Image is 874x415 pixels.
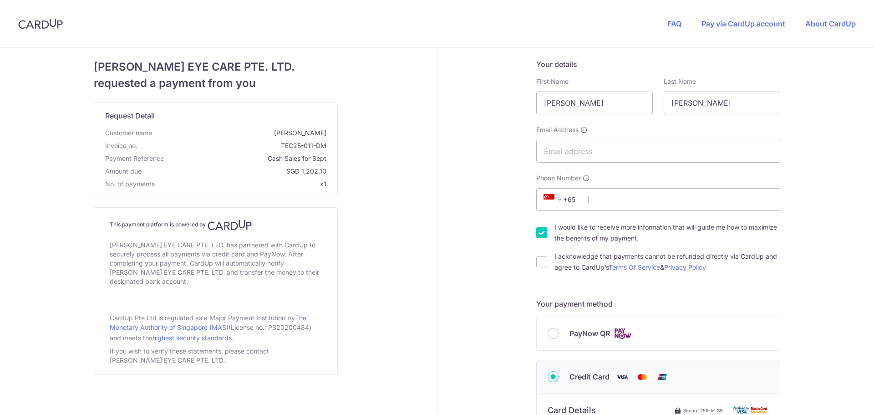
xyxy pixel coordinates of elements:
a: Pay via CardUp account [701,19,785,28]
div: Credit Card Visa Mastercard Union Pay [548,371,769,383]
span: requested a payment from you [94,75,338,92]
span: x1 [320,180,326,188]
input: Last name [664,92,780,114]
span: Phone Number [536,174,581,183]
h5: Your details [536,59,780,70]
span: translation missing: en.request_detail [105,111,155,120]
input: Email address [536,140,780,163]
span: SGD 1,202.10 [145,167,326,176]
span: Email Address [536,125,579,134]
span: [PERSON_NAME] [156,128,326,138]
span: Credit Card [569,371,610,382]
input: First name [536,92,653,114]
h5: Your payment method [536,298,780,309]
div: If you wish to verify these statements, please contact [PERSON_NAME] EYE CARE PTE. LTD.. [110,345,322,367]
img: CardUp [18,18,63,29]
span: +65 [541,194,582,205]
label: I would like to receive more information that will guide me how to maximize the benefits of my pa... [554,222,780,244]
img: Cards logo [614,328,632,339]
span: No. of payments [105,179,155,189]
span: [PERSON_NAME] EYE CARE PTE. LTD. [94,59,338,75]
span: Customer name [105,128,152,138]
a: About CardUp [805,19,856,28]
a: Privacy Policy [664,263,706,271]
div: CardUp Pte Ltd is regulated as a Major Payment Institution by (License no.: PS20200484) and meets... [110,310,322,345]
span: TEC25-011-DM [141,141,326,150]
span: Cash Sales for Sept [168,154,326,163]
span: Secure 256-bit SSL [683,407,725,414]
a: Terms Of Service [609,263,660,271]
img: card secure [732,406,769,414]
div: PayNow QR Cards logo [548,328,769,339]
span: Amount due [105,167,142,176]
img: CardUp [208,220,252,231]
label: Last Name [664,77,696,86]
span: +65 [544,194,565,205]
a: FAQ [667,19,681,28]
img: Visa [613,371,631,383]
h4: This payment platform is powered by [110,220,322,231]
span: Invoice no. [105,141,137,150]
img: Union Pay [653,371,671,383]
img: Mastercard [633,371,651,383]
span: translation missing: en.payment_reference [105,154,164,162]
label: First Name [536,77,569,86]
div: [PERSON_NAME] EYE CARE PTE. LTD. has partnered with CardUp to securely process all payments via c... [110,239,322,288]
a: highest security standards [152,334,232,342]
label: I acknowledge that payments cannot be refunded directly via CardUp and agree to CardUp’s & [554,251,780,273]
span: PayNow QR [569,328,610,339]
